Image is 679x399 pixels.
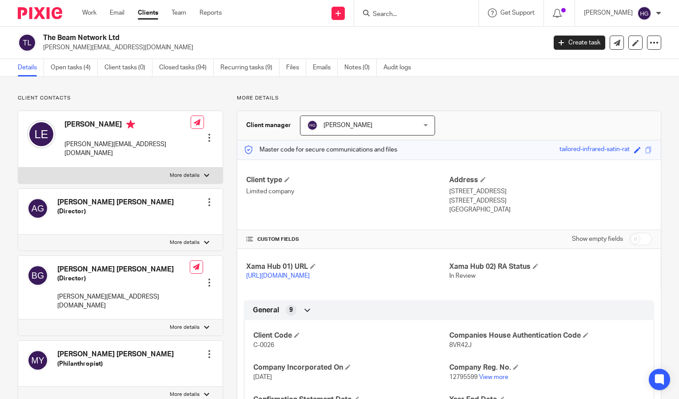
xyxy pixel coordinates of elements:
[313,59,338,76] a: Emails
[170,391,200,398] p: More details
[18,7,62,19] img: Pixie
[57,274,190,283] h5: (Director)
[51,59,98,76] a: Open tasks (4)
[57,265,190,274] h4: [PERSON_NAME] [PERSON_NAME]
[244,145,397,154] p: Master code for secure communications and files
[449,374,478,380] span: 12795599
[253,331,449,340] h4: Client Code
[246,121,291,130] h3: Client manager
[64,120,191,131] h4: [PERSON_NAME]
[449,187,652,196] p: [STREET_ADDRESS]
[253,363,449,372] h4: Company Incorporated On
[572,235,623,243] label: Show empty fields
[289,306,293,315] span: 9
[253,306,279,315] span: General
[344,59,377,76] a: Notes (0)
[637,6,651,20] img: svg%3E
[170,239,200,246] p: More details
[559,145,630,155] div: tailored-infrared-satin-rat
[27,198,48,219] img: svg%3E
[138,8,158,17] a: Clients
[253,374,272,380] span: [DATE]
[246,176,449,185] h4: Client type
[324,122,372,128] span: [PERSON_NAME]
[554,36,605,50] a: Create task
[220,59,280,76] a: Recurring tasks (9)
[449,363,645,372] h4: Company Reg. No.
[253,342,274,348] span: C-0026
[500,10,535,16] span: Get Support
[18,59,44,76] a: Details
[246,273,310,279] a: [URL][DOMAIN_NAME]
[479,374,508,380] a: View more
[449,342,471,348] span: 8VR42J
[246,262,449,271] h4: Xama Hub 01) URL
[27,120,56,148] img: svg%3E
[27,265,48,286] img: svg%3E
[57,359,174,368] h5: (Philanthropist)
[449,196,652,205] p: [STREET_ADDRESS]
[159,59,214,76] a: Closed tasks (94)
[246,236,449,243] h4: CUSTOM FIELDS
[126,120,135,129] i: Primary
[170,172,200,179] p: More details
[43,33,441,43] h2: The Beam Network Ltd
[18,95,223,102] p: Client contacts
[584,8,633,17] p: [PERSON_NAME]
[43,43,540,52] p: [PERSON_NAME][EMAIL_ADDRESS][DOMAIN_NAME]
[237,95,661,102] p: More details
[57,292,190,311] p: [PERSON_NAME][EMAIL_ADDRESS][DOMAIN_NAME]
[57,198,174,207] h4: [PERSON_NAME] [PERSON_NAME]
[170,324,200,331] p: More details
[307,120,318,131] img: svg%3E
[110,8,124,17] a: Email
[372,11,452,19] input: Search
[57,350,174,359] h4: [PERSON_NAME] [PERSON_NAME]
[104,59,152,76] a: Client tasks (0)
[449,273,475,279] span: In Review
[27,350,48,371] img: svg%3E
[286,59,306,76] a: Files
[172,8,186,17] a: Team
[449,262,652,271] h4: Xama Hub 02) RA Status
[383,59,418,76] a: Audit logs
[449,176,652,185] h4: Address
[64,140,191,158] p: [PERSON_NAME][EMAIL_ADDRESS][DOMAIN_NAME]
[57,207,174,216] h5: (Director)
[449,331,645,340] h4: Companies House Authentication Code
[200,8,222,17] a: Reports
[18,33,36,52] img: svg%3E
[82,8,96,17] a: Work
[246,187,449,196] p: Limited company
[449,205,652,214] p: [GEOGRAPHIC_DATA]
